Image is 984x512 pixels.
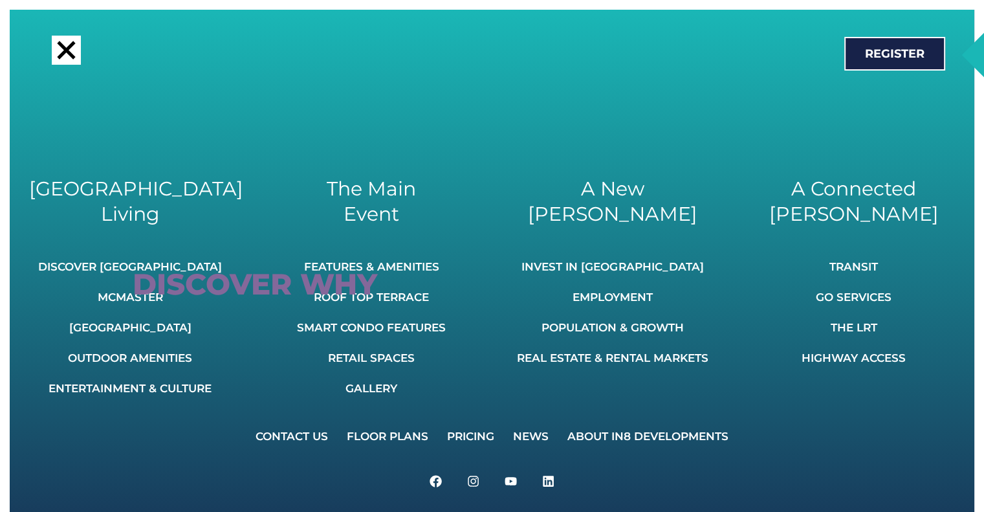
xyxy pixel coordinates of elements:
a: Features & Amenities [297,252,446,281]
nav: Menu [517,252,708,372]
a: About IN8 Developments [559,422,737,451]
a: Contact Us [247,422,336,451]
a: Transit [802,252,906,281]
a: Floor Plans [338,422,437,451]
a: Highway Access [802,344,906,372]
a: Outdoor Amenities [38,344,222,372]
a: [GEOGRAPHIC_DATA] [38,313,222,342]
h2: The Main Event [270,176,473,227]
a: Discover [GEOGRAPHIC_DATA] [38,252,222,281]
a: Pricing [439,422,503,451]
a: GO Services [802,283,906,311]
a: McMaster [38,283,222,311]
a: Smart Condo Features [297,313,446,342]
a: Register [844,37,945,71]
a: The LRT [802,313,906,342]
a: Invest In [GEOGRAPHIC_DATA] [517,252,708,281]
a: Entertainment & Culture [38,374,222,403]
a: Retail Spaces [297,344,446,372]
a: Employment [517,283,708,311]
div: Discover why [133,271,404,298]
nav: Menu [38,252,222,403]
a: News [505,422,557,451]
span: Register [865,48,924,60]
h2: A New [PERSON_NAME] [512,176,714,227]
h2: A Connected [PERSON_NAME] [752,176,955,227]
a: Population & Growth [517,313,708,342]
a: Real Estate & Rental Markets [517,344,708,372]
nav: Menu [802,252,906,372]
a: Gallery [297,374,446,403]
nav: Menu [297,252,446,403]
nav: Menu [247,422,737,451]
h2: [GEOGRAPHIC_DATA] Living [29,176,232,227]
